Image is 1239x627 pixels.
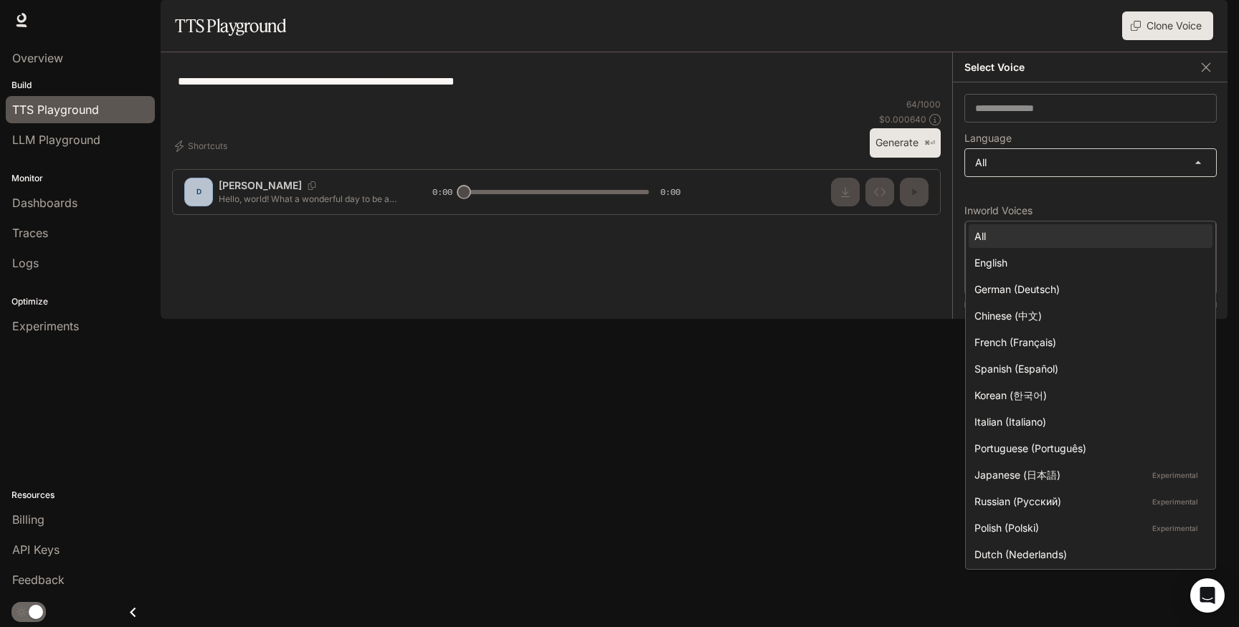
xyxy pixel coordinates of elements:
[974,308,1201,323] div: Chinese (中文)
[974,467,1201,482] div: Japanese (日本語)
[974,547,1201,562] div: Dutch (Nederlands)
[1149,469,1201,482] p: Experimental
[974,335,1201,350] div: French (Français)
[974,361,1201,376] div: Spanish (Español)
[974,388,1201,403] div: Korean (한국어)
[974,520,1201,535] div: Polish (Polski)
[1149,495,1201,508] p: Experimental
[974,282,1201,297] div: German (Deutsch)
[974,255,1201,270] div: English
[974,414,1201,429] div: Italian (Italiano)
[974,494,1201,509] div: Russian (Русский)
[974,441,1201,456] div: Portuguese (Português)
[974,229,1201,244] div: All
[1149,522,1201,535] p: Experimental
